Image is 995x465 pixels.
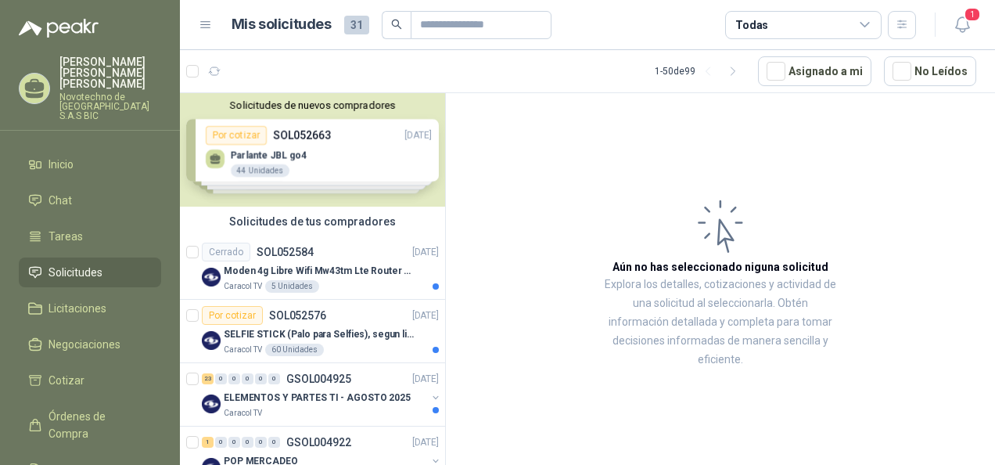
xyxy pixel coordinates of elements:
p: GSOL004925 [286,373,351,384]
span: 1 [964,7,981,22]
p: Caracol TV [224,344,262,356]
p: SOL052584 [257,247,314,258]
div: Solicitudes de nuevos compradoresPor cotizarSOL052663[DATE] Parlante JBL go444 UnidadesPor cotiza... [180,93,445,207]
span: Tareas [48,228,83,245]
a: Cotizar [19,366,161,395]
h3: Aún no has seleccionado niguna solicitud [612,258,828,276]
div: 0 [242,373,253,384]
a: 23 0 0 0 0 0 GSOL004925[DATE] Company LogoELEMENTOS Y PARTES TI - AGOSTO 2025Caracol TV [202,369,442,420]
div: 0 [242,437,253,448]
a: CerradoSOL052584[DATE] Company LogoModen 4g Libre Wifi Mw43tm Lte Router Móvil Internet 5ghzCarac... [180,236,445,300]
button: 1 [948,11,976,39]
div: 0 [268,373,280,384]
p: [DATE] [412,245,439,260]
span: 31 [344,16,369,34]
span: Inicio [48,156,74,173]
span: search [391,19,402,30]
div: 0 [215,373,227,384]
button: No Leídos [884,56,976,86]
div: 0 [228,373,240,384]
div: Todas [735,16,768,34]
a: Tareas [19,222,161,251]
a: Chat [19,186,161,215]
img: Company Logo [202,268,221,287]
div: 0 [255,437,267,448]
p: [PERSON_NAME] [PERSON_NAME] [PERSON_NAME] [59,56,161,89]
span: Chat [48,192,72,209]
p: [DATE] [412,435,439,450]
div: 1 [202,437,214,448]
p: SOL052576 [269,310,326,321]
img: Logo peakr [19,19,99,38]
div: 1 - 50 de 99 [655,59,745,84]
div: 0 [215,437,227,448]
p: [DATE] [412,308,439,323]
img: Company Logo [202,395,221,413]
p: SELFIE STICK (Palo para Selfies), segun link adjunto [224,327,418,342]
div: 0 [228,437,240,448]
p: Caracol TV [224,407,262,420]
span: Cotizar [48,372,84,389]
p: [DATE] [412,372,439,387]
button: Asignado a mi [758,56,871,86]
a: Negociaciones [19,330,161,359]
div: Cerrado [202,243,250,261]
span: Solicitudes [48,264,102,281]
a: Por cotizarSOL052576[DATE] Company LogoSELFIE STICK (Palo para Selfies), segun link adjuntoCaraco... [180,300,445,363]
span: Negociaciones [48,336,120,353]
p: Novotechno de [GEOGRAPHIC_DATA] S.A.S BIC [59,92,161,121]
a: Órdenes de Compra [19,402,161,449]
div: Solicitudes de tus compradores [180,207,445,236]
div: 60 Unidades [265,344,324,356]
p: ELEMENTOS Y PARTES TI - AGOSTO 2025 [224,391,411,406]
div: 0 [255,373,267,384]
span: Licitaciones [48,300,106,317]
p: Moden 4g Libre Wifi Mw43tm Lte Router Móvil Internet 5ghz [224,264,418,279]
img: Company Logo [202,331,221,350]
a: Inicio [19,150,161,179]
p: Caracol TV [224,280,262,293]
div: 5 Unidades [265,280,319,293]
div: 23 [202,373,214,384]
a: Licitaciones [19,294,161,323]
div: 0 [268,437,280,448]
p: GSOL004922 [286,437,351,448]
span: Órdenes de Compra [48,408,146,442]
p: Explora los detalles, cotizaciones y actividad de una solicitud al seleccionarla. Obtén informaci... [602,276,839,369]
button: Solicitudes de nuevos compradores [186,99,439,111]
a: Solicitudes [19,258,161,287]
h1: Mis solicitudes [232,13,332,36]
div: Por cotizar [202,306,263,325]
